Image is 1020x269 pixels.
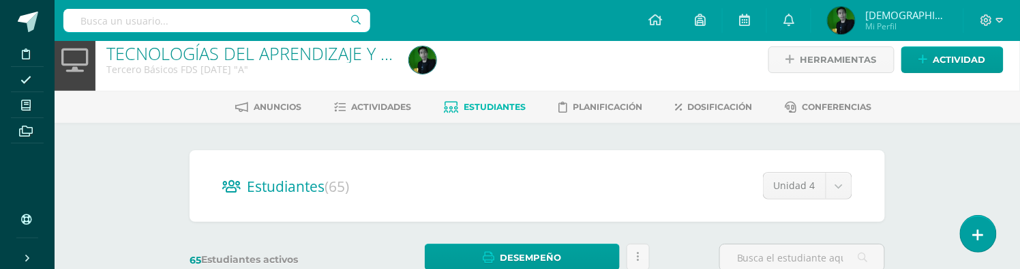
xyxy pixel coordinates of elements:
span: Estudiantes [464,102,526,112]
a: Planificación [559,96,643,118]
span: Mi Perfil [865,20,947,32]
span: Actividades [352,102,412,112]
a: Conferencias [785,96,872,118]
span: Estudiantes [247,177,349,196]
input: Busca un usuario... [63,9,370,32]
img: 61ffe4306d160f8f3c1d0351f17a41e4.png [828,7,855,34]
a: Dosificación [676,96,753,118]
a: Actividades [335,96,412,118]
a: TECNOLOGÍAS DEL APRENDIZAJE Y LA COMUNICACIÓN [106,42,533,65]
span: Planificación [573,102,643,112]
img: 61ffe4306d160f8f3c1d0351f17a41e4.png [409,46,436,74]
label: Estudiantes activos [190,253,355,266]
span: Herramientas [800,47,877,72]
a: Anuncios [236,96,302,118]
span: Actividad [933,47,986,72]
a: Unidad 4 [764,173,852,199]
span: [DEMOGRAPHIC_DATA] [865,8,947,22]
span: Dosificación [688,102,753,112]
a: Estudiantes [445,96,526,118]
span: Conferencias [802,102,872,112]
h1: TECNOLOGÍAS DEL APRENDIZAJE Y LA COMUNICACIÓN [106,44,393,63]
a: Herramientas [768,46,895,73]
span: (65) [325,177,349,196]
span: 65 [190,254,201,266]
a: Actividad [901,46,1004,73]
span: Unidad 4 [774,173,815,199]
span: Anuncios [254,102,302,112]
div: Tercero Básicos FDS Sábado 'A' [106,63,393,76]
